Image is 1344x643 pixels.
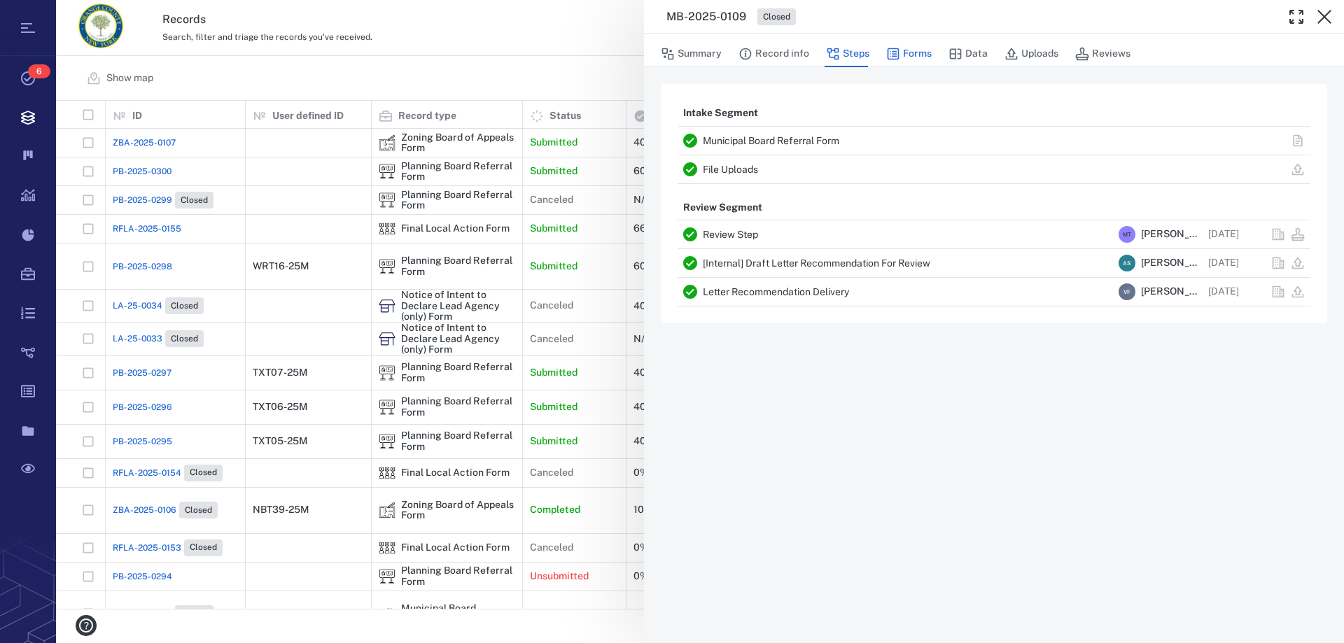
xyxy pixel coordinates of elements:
[703,229,758,240] a: Review Step
[826,41,869,67] button: Steps
[886,41,932,67] button: Forms
[661,41,722,67] button: Summary
[1075,41,1130,67] button: Reviews
[28,64,50,78] span: 6
[703,135,839,146] a: Municipal Board Referral Form
[1119,226,1135,243] div: M T
[1282,3,1310,31] button: Toggle Fullscreen
[1119,283,1135,300] div: V F
[703,164,758,175] a: File Uploads
[678,101,764,126] p: Intake Segment
[1141,256,1203,270] span: [PERSON_NAME]
[1004,41,1058,67] button: Uploads
[703,257,930,269] a: [Internal] Draft Letter Recommendation For Review
[1208,256,1239,270] p: [DATE]
[703,286,849,297] a: Letter Recommendation Delivery
[760,11,793,23] span: Closed
[1310,3,1338,31] button: Close
[666,8,746,25] h3: MB-2025-0109
[1208,285,1239,299] p: [DATE]
[1141,285,1203,299] span: [PERSON_NAME]
[31,10,60,22] span: Help
[1141,227,1203,241] span: [PERSON_NAME]
[1208,227,1239,241] p: [DATE]
[678,195,768,220] p: Review Segment
[948,41,988,67] button: Data
[1119,255,1135,271] div: A S
[738,41,809,67] button: Record info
